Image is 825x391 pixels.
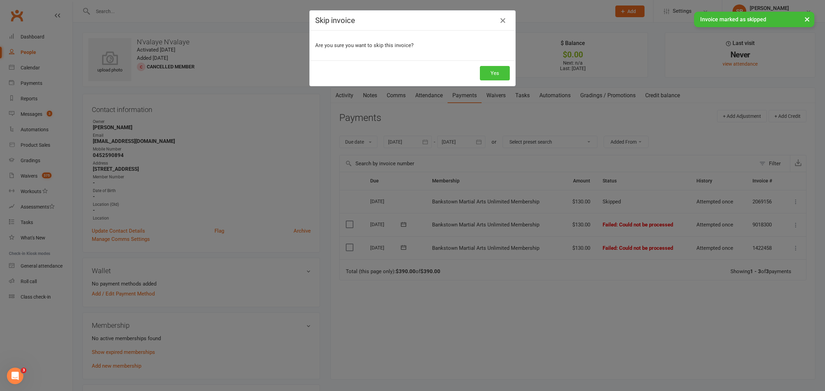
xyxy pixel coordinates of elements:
[315,42,414,48] span: Are you sure you want to skip this invoice?
[801,12,813,26] button: ×
[21,368,26,373] span: 3
[694,12,814,27] div: Invoice marked as skipped
[7,368,23,384] iframe: Intercom live chat
[480,66,510,80] button: Yes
